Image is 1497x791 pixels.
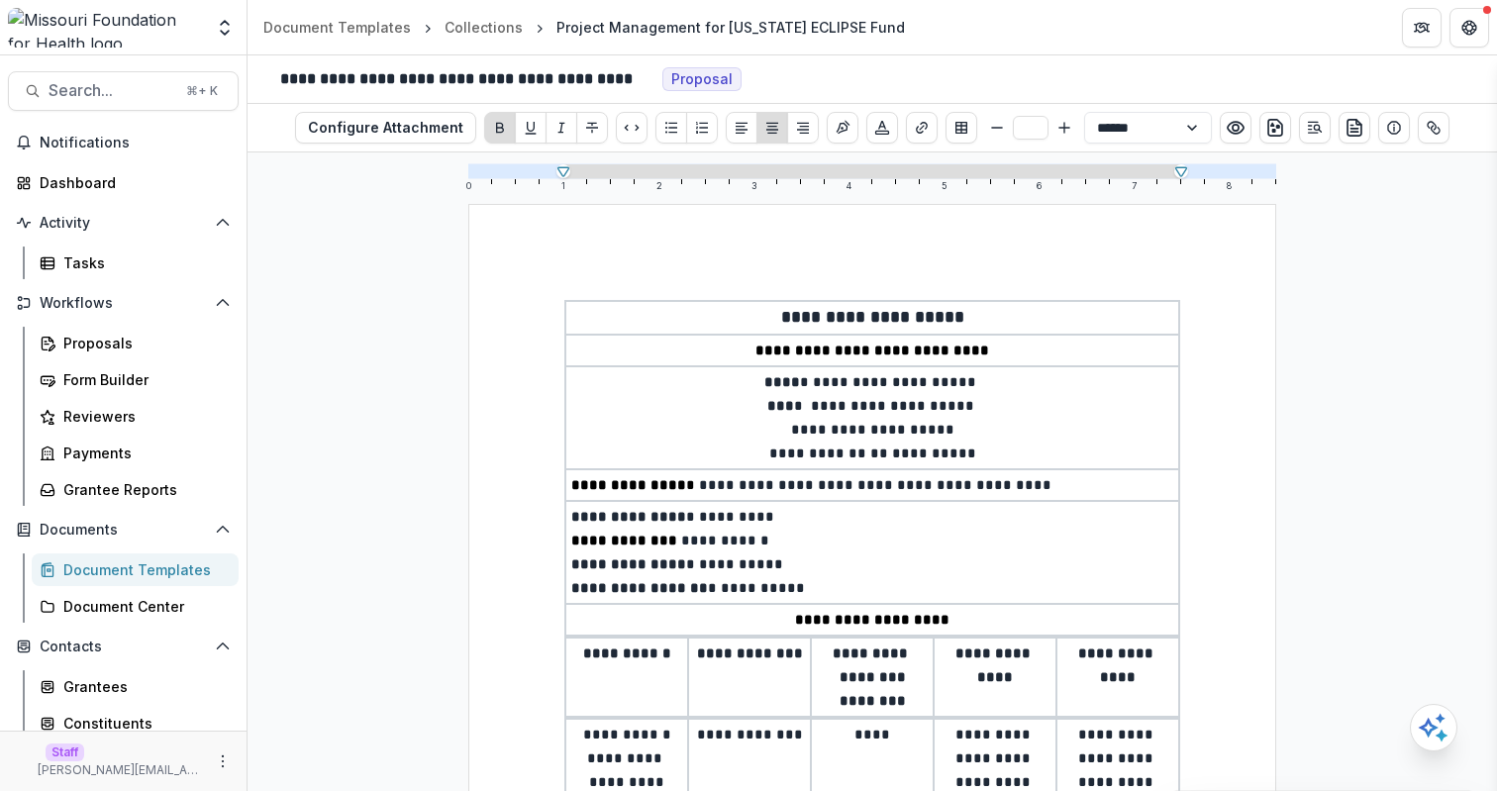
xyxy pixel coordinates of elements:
[756,112,788,144] button: Align Center
[32,590,239,623] a: Document Center
[946,112,977,144] button: Insert Table
[437,13,531,42] a: Collections
[445,17,523,38] div: Collections
[63,443,223,463] div: Payments
[32,363,239,396] a: Form Builder
[1410,704,1457,751] button: Open AI Assistant
[63,559,223,580] div: Document Templates
[655,112,687,144] button: Bullet List
[686,112,718,144] button: Ordered List
[576,112,608,144] button: Strike
[40,295,207,312] span: Workflows
[40,135,231,151] span: Notifications
[182,80,222,102] div: ⌘ + K
[8,207,239,239] button: Open Activity
[8,631,239,662] button: Open Contacts
[787,112,819,144] button: Align Right
[985,116,1009,140] button: Smaller
[263,17,411,38] div: Document Templates
[255,13,419,42] a: Document Templates
[726,112,757,144] button: Align Left
[8,287,239,319] button: Open Workflows
[866,112,898,144] button: Choose font color
[63,596,223,617] div: Document Center
[63,676,223,697] div: Grantees
[32,707,239,740] a: Constituents
[1299,112,1331,144] button: Open Editor Sidebar
[1220,112,1251,144] button: Preview preview-doc.pdf
[8,8,203,48] img: Missouri Foundation for Health logo
[1418,112,1449,144] button: Show related entities
[255,13,913,42] nav: breadcrumb
[8,71,239,111] button: Search...
[827,112,858,144] button: Insert Signature
[32,400,239,433] a: Reviewers
[63,252,223,273] div: Tasks
[32,437,239,469] a: Payments
[211,8,239,48] button: Open entity switcher
[616,112,648,144] button: Code
[32,553,239,586] a: Document Templates
[1259,112,1291,144] button: download-word
[515,112,547,144] button: Underline
[40,639,207,655] span: Contacts
[1402,8,1442,48] button: Partners
[40,172,223,193] div: Dashboard
[32,327,239,359] a: Proposals
[1339,112,1370,144] button: preview-proposal-pdf
[32,473,239,506] a: Grantee Reports
[8,514,239,545] button: Open Documents
[63,369,223,390] div: Form Builder
[63,406,223,427] div: Reviewers
[671,71,733,88] span: Proposal
[211,749,235,773] button: More
[906,112,938,144] button: Create link
[1378,112,1410,144] button: Show details
[32,247,239,279] a: Tasks
[1052,116,1076,140] button: Bigger
[49,81,174,100] span: Search...
[63,713,223,734] div: Constituents
[556,17,905,38] div: Project Management for [US_STATE] ECLIPSE Fund
[484,112,516,144] button: Bold
[40,215,207,232] span: Activity
[546,112,577,144] button: Italicize
[63,479,223,500] div: Grantee Reports
[63,333,223,353] div: Proposals
[46,743,84,761] p: Staff
[295,112,476,144] button: Configure Attachment
[1449,8,1489,48] button: Get Help
[8,166,239,199] a: Dashboard
[40,522,207,539] span: Documents
[8,127,239,158] button: Notifications
[32,670,239,703] a: Grantees
[38,761,203,779] p: [PERSON_NAME][EMAIL_ADDRESS][DOMAIN_NAME]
